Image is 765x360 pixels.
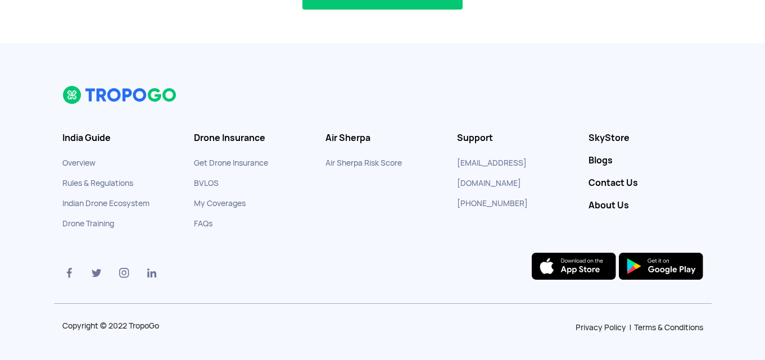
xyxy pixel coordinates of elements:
a: Rules & Regulations [62,178,133,188]
a: About Us [589,200,703,211]
a: My Coverages [194,198,246,208]
img: ic_facebook.svg [62,266,76,280]
h3: Support [457,133,572,144]
a: Air Sherpa Risk Score [325,158,402,168]
h3: Drone Insurance [194,133,309,144]
a: [EMAIL_ADDRESS][DOMAIN_NAME] [457,158,527,188]
img: ic_instagram.svg [117,266,131,280]
h3: Air Sherpa [325,133,440,144]
a: Terms & Conditions [634,322,703,332]
a: Privacy Policy [576,322,626,332]
a: Contact Us [589,177,703,189]
img: ic_linkedin.svg [145,266,159,280]
a: Indian Drone Ecosystem [62,198,150,208]
a: Blogs [589,155,703,166]
p: Copyright © 2022 TropoGo [62,322,210,330]
a: Overview [62,158,96,168]
img: logo [62,85,178,104]
a: Get Drone Insurance [194,158,268,168]
a: [PHONE_NUMBER] [457,198,528,208]
a: BVLOS [194,178,219,188]
img: ic_twitter.svg [90,266,103,280]
h3: India Guide [62,133,177,144]
img: ios_new.svg [532,253,616,280]
img: img_playstore.png [619,253,703,280]
a: SkyStore [589,133,703,144]
a: Drone Training [62,218,114,229]
a: FAQs [194,218,212,229]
